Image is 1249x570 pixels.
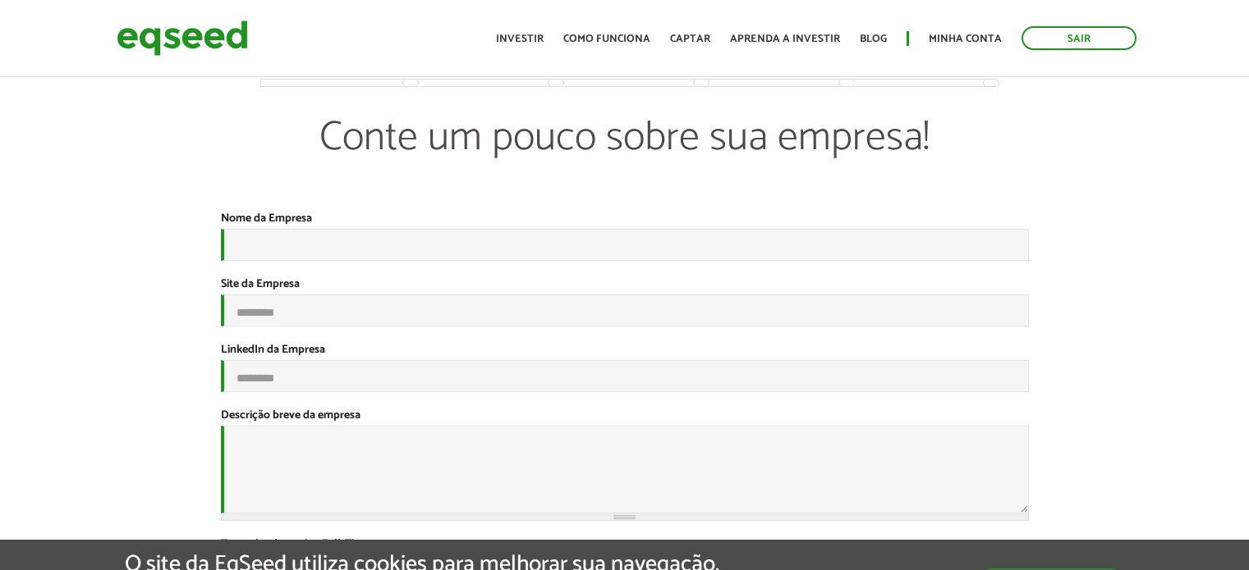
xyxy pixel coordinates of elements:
a: Sair [1022,26,1136,50]
p: Conte um pouco sobre sua empresa! [261,113,989,212]
a: Blog [860,34,887,44]
img: EqSeed [117,16,248,60]
a: Captar [670,34,710,44]
a: Como funciona [563,34,650,44]
a: Aprenda a investir [730,34,840,44]
a: Investir [496,34,544,44]
label: Tamanho da equipe Full-Time [221,539,370,550]
label: Site da Empresa [221,279,300,290]
label: LinkedIn da Empresa [221,344,325,356]
a: Minha conta [929,34,1002,44]
label: Descrição breve da empresa [221,410,360,422]
label: Nome da Empresa [221,213,312,225]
